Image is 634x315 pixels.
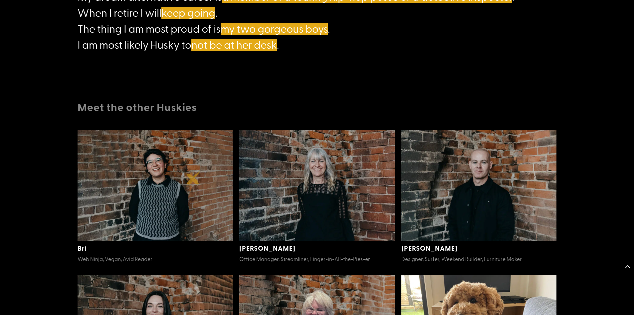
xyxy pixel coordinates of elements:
span: my two gorgeous boys [221,21,328,35]
img: Bri [78,130,233,241]
span: keep going [161,5,215,19]
img: Mel [239,130,395,241]
a: [PERSON_NAME] [239,243,296,253]
h4: Meet the other Huskies [78,100,557,116]
img: Sam [401,130,557,241]
span: Web Ninja, Vegan, Avid Reader [78,255,152,262]
span: not be at her desk [191,37,277,51]
span: Designer, Surfer, Weekend Builder, Furniture Maker [401,255,522,262]
a: [PERSON_NAME] [401,243,458,253]
span: Office Manager, Streamliner, Finger-in-All-the-Pies-er [239,255,370,262]
a: Bri [78,243,87,253]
